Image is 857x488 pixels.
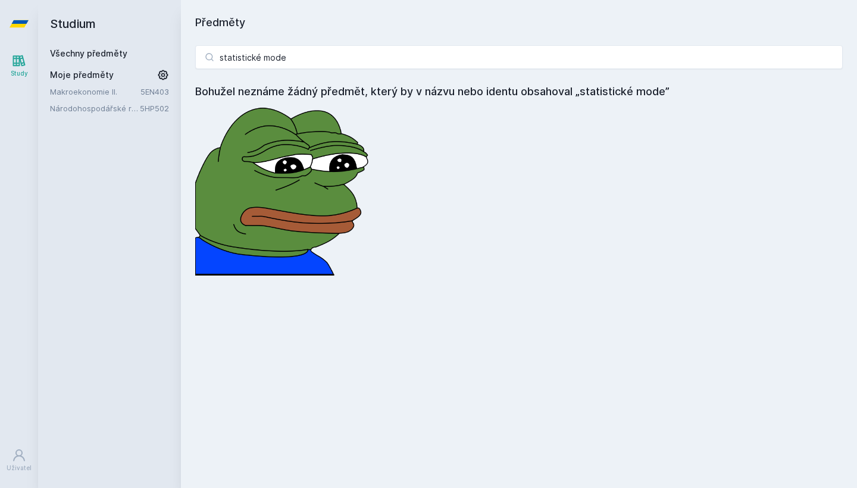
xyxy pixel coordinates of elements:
input: Název nebo ident předmětu… [195,45,843,69]
img: error_picture.png [195,100,374,276]
h4: Bohužel neznáme žádný předmět, který by v názvu nebo identu obsahoval „statistické mode” [195,83,843,100]
a: Uživatel [2,442,36,478]
div: Study [11,69,28,78]
div: Uživatel [7,464,32,473]
a: Study [2,48,36,84]
a: Makroekonomie II. [50,86,140,98]
h1: Předměty [195,14,843,31]
a: 5EN403 [140,87,169,96]
a: Všechny předměty [50,48,127,58]
a: Národohospodářské rozhodování [50,102,140,114]
span: Moje předměty [50,69,114,81]
a: 5HP502 [140,104,169,113]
